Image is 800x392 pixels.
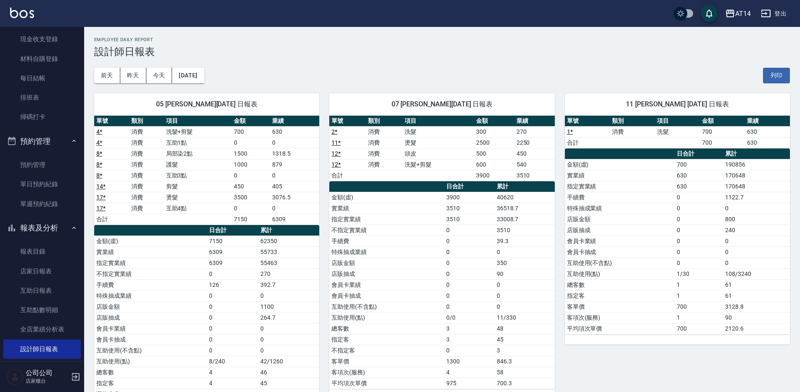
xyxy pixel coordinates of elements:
th: 日合計 [675,148,723,159]
th: 項目 [655,116,700,127]
td: 630 [675,181,723,192]
th: 金額 [700,116,745,127]
td: 405 [270,181,319,192]
table: a dense table [94,116,319,225]
td: 1122.7 [723,192,790,203]
td: 450 [514,148,555,159]
td: 0 [270,137,319,148]
td: 0 [675,203,723,214]
span: 07 [PERSON_NAME][DATE] 日報表 [339,100,544,109]
td: 6309 [207,257,258,268]
td: 洗髮+剪髮 [164,126,232,137]
td: 600 [474,159,514,170]
td: 126 [207,279,258,290]
td: 0 [270,203,319,214]
td: 0 [270,170,319,181]
td: 108/3240 [723,268,790,279]
td: 消費 [129,126,164,137]
td: 實業績 [94,246,207,257]
td: 會員卡抽成 [565,246,675,257]
td: 客項次(服務) [565,312,675,323]
td: 消費 [129,170,164,181]
td: 0 [675,214,723,225]
td: 350 [495,257,555,268]
span: 05 [PERSON_NAME][DATE] 日報表 [104,100,309,109]
td: 不指定實業績 [329,225,444,236]
td: 0 [495,279,555,290]
th: 業績 [745,116,790,127]
a: 互助日報表 [3,281,81,300]
td: 0 [258,345,319,356]
td: 700 [675,159,723,170]
td: 燙髮 [164,192,232,203]
th: 業績 [514,116,555,127]
td: 0 [444,225,495,236]
td: 手續費 [565,192,675,203]
td: 0 [495,246,555,257]
a: 設計師業績分析表 [3,359,81,378]
th: 累計 [723,148,790,159]
td: 190856 [723,159,790,170]
td: 1000 [232,159,270,170]
td: 90 [723,312,790,323]
button: 登出 [758,6,790,21]
td: 店販抽成 [94,312,207,323]
th: 業績 [270,116,319,127]
td: 合計 [329,170,366,181]
td: 0 [207,301,258,312]
td: 3900 [444,192,495,203]
td: 0 [723,236,790,246]
td: 互助使用(不含點) [94,345,207,356]
td: 630 [745,137,790,148]
td: 客單價 [329,356,444,367]
td: 630 [745,126,790,137]
th: 累計 [258,225,319,236]
td: 指定實業績 [329,214,444,225]
td: 39.3 [495,236,555,246]
th: 金額 [232,116,270,127]
td: 0 [495,301,555,312]
td: 會員卡抽成 [329,290,444,301]
td: 店販金額 [94,301,207,312]
td: 客項次(服務) [329,367,444,378]
td: 0 [207,345,258,356]
table: a dense table [565,148,790,334]
td: 0 [675,225,723,236]
td: 0 [207,334,258,345]
td: 合計 [565,137,610,148]
td: 金額(虛) [329,192,444,203]
td: 3500 [232,192,270,203]
td: 170648 [723,181,790,192]
td: 1 [675,279,723,290]
td: 消費 [129,148,164,159]
td: 互助使用(不含點) [329,301,444,312]
td: 平均項次單價 [565,323,675,334]
th: 累計 [495,181,555,192]
td: 消費 [366,159,403,170]
button: save [701,5,718,22]
td: 不指定實業績 [94,268,207,279]
td: 0 [675,192,723,203]
td: 0 [495,290,555,301]
td: 0 [444,301,495,312]
td: 3510 [444,203,495,214]
a: 材料自購登錄 [3,49,81,69]
td: 2250 [514,137,555,148]
td: 0 [723,246,790,257]
a: 互助點數明細 [3,300,81,320]
td: 55733 [258,246,319,257]
td: 洗髮 [403,126,474,137]
td: 2500 [474,137,514,148]
td: 特殊抽成業績 [329,246,444,257]
th: 單號 [565,116,610,127]
h2: Employee Daily Report [94,37,790,42]
td: 手續費 [329,236,444,246]
td: 0 [444,257,495,268]
td: 0 [207,312,258,323]
td: 店販抽成 [565,225,675,236]
td: 170648 [723,170,790,181]
td: 700.3 [495,378,555,389]
td: 局部染2點 [164,148,232,159]
td: 燙髮 [403,137,474,148]
td: 42/1260 [258,356,319,367]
